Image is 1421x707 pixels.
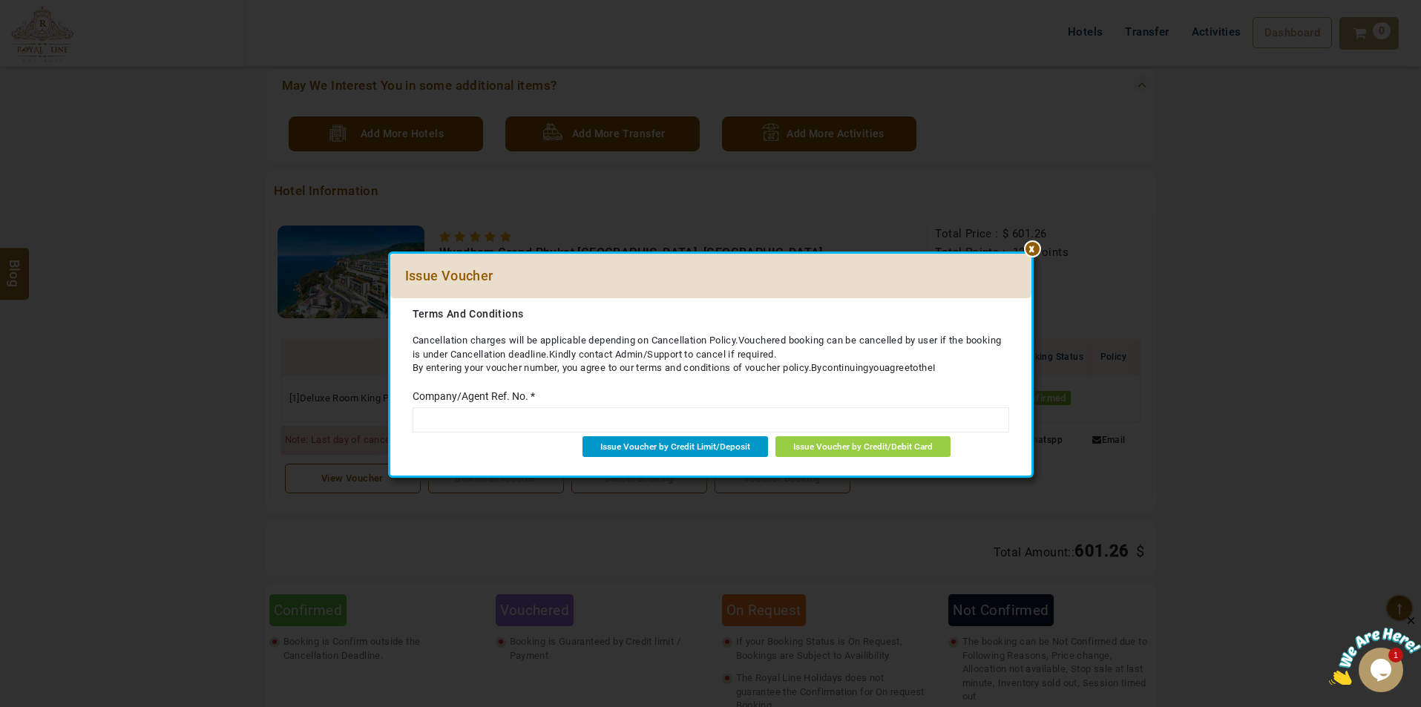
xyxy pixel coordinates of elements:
a: Issue Voucher by Credit/Debit Card [775,436,951,457]
li: Cancellation charges will be applicable depending on Cancellation Policy.Vouchered booking can be... [413,334,1009,361]
iframe: chat widget [1329,614,1421,685]
b: Terms And Conditions [413,308,524,320]
span: Issue Voucher by Credit Limit/Deposit [600,441,750,452]
a: Cancel [958,436,1020,457]
label: Company/Agent Ref. No. * [413,389,1009,404]
li: By entering your voucher number, you agree to our terms and conditions of voucher policy.Bycontin... [413,361,1009,375]
div: Issue Voucher [390,254,1031,298]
